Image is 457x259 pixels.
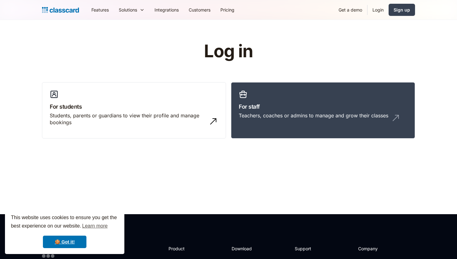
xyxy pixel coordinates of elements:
[50,112,206,126] div: Students, parents or guardians to view their profile and manage bookings
[114,3,150,17] div: Solutions
[215,3,239,17] a: Pricing
[231,82,415,139] a: For staffTeachers, coaches or admins to manage and grow their classes
[295,245,320,252] h2: Support
[334,3,367,17] a: Get a demo
[239,102,407,111] h3: For staff
[394,7,410,13] div: Sign up
[43,236,86,248] a: dismiss cookie message
[184,3,215,17] a: Customers
[5,208,124,254] div: cookieconsent
[50,102,218,111] h3: For students
[367,3,389,17] a: Login
[86,3,114,17] a: Features
[119,7,137,13] div: Solutions
[232,245,257,252] h2: Download
[150,3,184,17] a: Integrations
[168,245,202,252] h2: Product
[11,214,118,231] span: This website uses cookies to ensure you get the best experience on our website.
[239,112,388,119] div: Teachers, coaches or admins to manage and grow their classes
[42,6,79,14] a: Logo
[130,42,327,61] h1: Log in
[81,221,108,231] a: learn more about cookies
[42,82,226,139] a: For studentsStudents, parents or guardians to view their profile and manage bookings
[358,245,399,252] h2: Company
[389,4,415,16] a: Sign up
